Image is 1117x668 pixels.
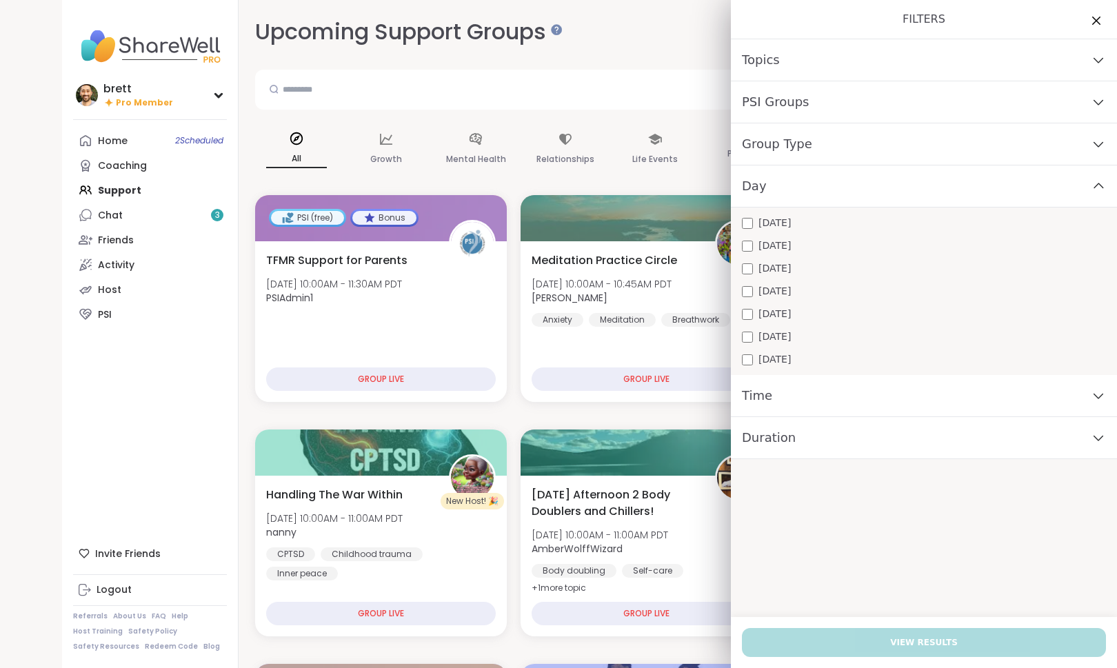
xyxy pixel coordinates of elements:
div: Meditation [589,313,656,327]
div: brett [103,81,173,97]
b: AmberWolffWizard [532,542,623,556]
a: PSI [73,302,227,327]
div: Inner peace [266,567,338,580]
span: PSI Groups [742,92,809,112]
span: [DATE] [758,352,791,367]
div: Anxiety [532,313,583,327]
div: PSI [98,308,112,322]
a: Activity [73,252,227,277]
span: [DATE] [758,239,791,253]
span: Pro Member [116,97,173,109]
span: 2 Scheduled [175,135,223,146]
a: Friends [73,227,227,252]
div: Body doubling [532,564,616,578]
b: nanny [266,525,296,539]
div: Self-care [622,564,683,578]
span: Handling The War Within [266,487,403,503]
b: PSIAdmin1 [266,291,313,305]
div: New Host! 🎉 [441,493,504,509]
h2: Upcoming Support Groups [255,17,557,48]
span: Time [742,386,772,405]
div: Activity [98,259,134,272]
h1: Filters [742,11,1106,28]
a: Help [172,611,188,621]
span: Meditation Practice Circle [532,252,677,269]
div: Host [98,283,121,297]
span: [DATE] [758,307,791,321]
div: CPTSD [266,547,315,561]
a: Host [73,277,227,302]
a: Logout [73,578,227,603]
div: Breathwork [661,313,730,327]
span: [DATE] 10:00AM - 10:45AM PDT [532,277,672,291]
img: brett [76,84,98,106]
div: GROUP LIVE [532,367,761,391]
div: GROUP LIVE [266,602,496,625]
a: Coaching [73,153,227,178]
span: [DATE] [758,330,791,344]
p: Life Events [632,151,678,168]
span: [DATE] Afternoon 2 Body Doublers and Chillers! [532,487,699,520]
a: Referrals [73,611,108,621]
div: Invite Friends [73,541,227,566]
img: Nicholas [717,222,760,265]
div: Home [98,134,128,148]
span: TFMR Support for Parents [266,252,407,269]
img: AmberWolffWizard [717,456,760,499]
span: 3 [215,210,220,221]
div: Chat [98,209,123,223]
span: [DATE] 10:00AM - 11:30AM PDT [266,277,402,291]
span: [DATE] [758,261,791,276]
span: [DATE] 10:00AM - 11:00AM PDT [532,528,668,542]
a: Home2Scheduled [73,128,227,153]
span: [DATE] 10:00AM - 11:00AM PDT [266,512,403,525]
a: About Us [113,611,146,621]
div: Bonus [352,211,416,225]
span: [DATE] [758,216,791,230]
p: All [266,150,327,168]
span: Topics [742,50,780,70]
b: [PERSON_NAME] [532,291,607,305]
a: FAQ [152,611,166,621]
div: Logout [97,583,132,597]
span: Day [742,176,767,196]
a: Chat3 [73,203,227,227]
div: Friends [98,234,134,247]
img: PSIAdmin1 [451,222,494,265]
a: Host Training [73,627,123,636]
p: Relationships [536,151,594,168]
span: Group Type [742,134,812,154]
div: GROUP LIVE [532,602,761,625]
div: PSI (free) [271,211,344,225]
p: Physical Health [714,145,775,173]
div: GROUP LIVE [266,367,496,391]
div: Childhood trauma [321,547,423,561]
a: Redeem Code [145,642,198,651]
p: Growth [370,151,402,168]
a: Safety Policy [128,627,177,636]
button: View Results [742,628,1106,657]
span: Duration [742,428,796,447]
span: [DATE] [758,284,791,298]
img: ShareWell Nav Logo [73,22,227,70]
iframe: Spotlight [551,24,562,35]
div: Coaching [98,159,147,173]
img: nanny [451,456,494,499]
p: Mental Health [446,151,506,168]
span: View Results [890,636,958,649]
a: Blog [203,642,220,651]
a: Safety Resources [73,642,139,651]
